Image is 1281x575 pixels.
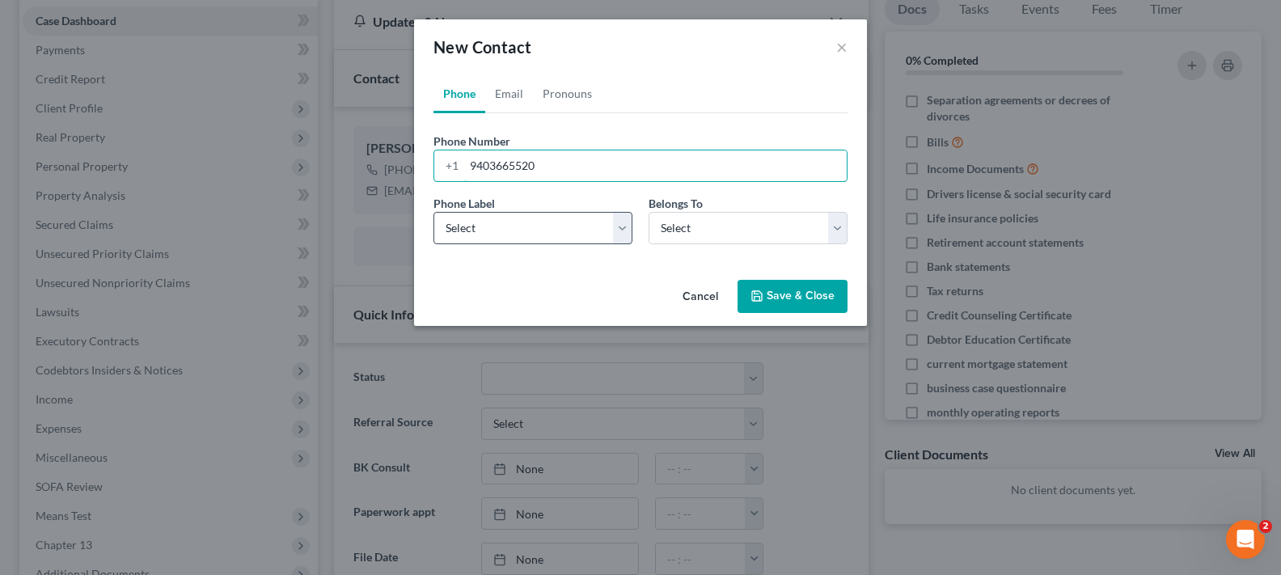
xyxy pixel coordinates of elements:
[485,74,533,113] a: Email
[670,281,731,314] button: Cancel
[433,134,510,148] span: Phone Number
[533,74,602,113] a: Pronouns
[836,37,848,57] button: ×
[433,197,495,210] span: Phone Label
[738,280,848,314] button: Save & Close
[433,74,485,113] a: Phone
[1226,520,1265,559] iframe: Intercom live chat
[464,150,847,181] input: ###-###-####
[1259,520,1272,533] span: 2
[649,197,703,210] span: Belongs To
[433,37,531,57] span: New Contact
[434,150,464,181] div: +1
